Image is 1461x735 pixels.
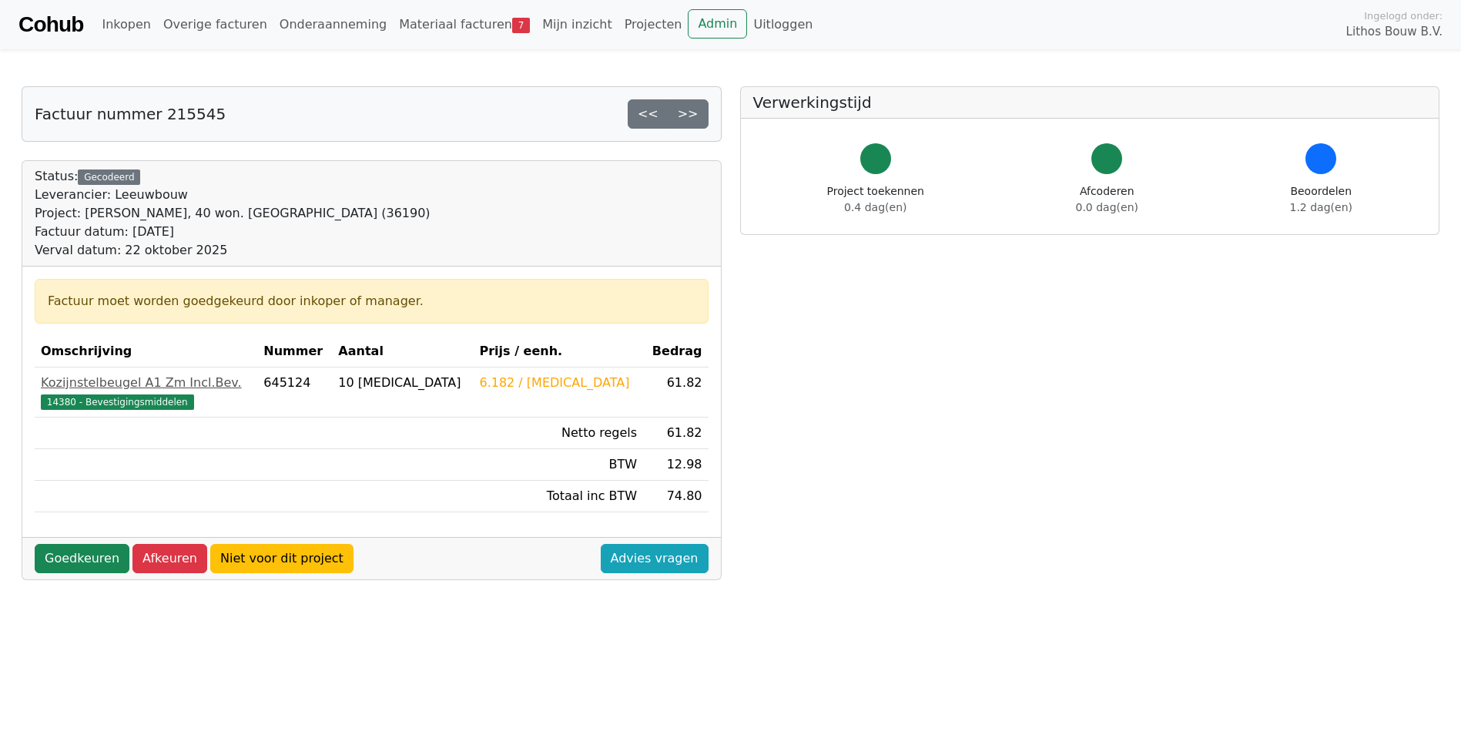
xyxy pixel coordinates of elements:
div: Project: [PERSON_NAME], 40 won. [GEOGRAPHIC_DATA] (36190) [35,204,431,223]
span: Ingelogd onder: [1364,8,1443,23]
span: 14380 - Bevestigingsmiddelen [41,394,194,410]
td: 74.80 [643,481,708,512]
a: Afkeuren [132,544,207,573]
div: Kozijnstelbeugel A1 Zm Incl.Bev. [41,374,251,392]
th: Nummer [257,336,332,367]
td: Netto regels [473,418,643,449]
a: Kozijnstelbeugel A1 Zm Incl.Bev.14380 - Bevestigingsmiddelen [41,374,251,411]
span: 1.2 dag(en) [1290,201,1352,213]
a: Overige facturen [157,9,273,40]
a: Admin [688,9,747,39]
td: 645124 [257,367,332,418]
a: Onderaanneming [273,9,393,40]
td: Totaal inc BTW [473,481,643,512]
a: Inkopen [96,9,156,40]
a: Niet voor dit project [210,544,354,573]
a: Materiaal facturen7 [393,9,536,40]
div: Afcoderen [1076,183,1138,216]
h5: Verwerkingstijd [753,93,1427,112]
span: 7 [512,18,530,33]
th: Aantal [332,336,473,367]
div: Factuur datum: [DATE] [35,223,431,241]
div: Gecodeerd [78,169,140,185]
a: >> [668,99,709,129]
h5: Factuur nummer 215545 [35,105,226,123]
td: 61.82 [643,418,708,449]
span: 0.0 dag(en) [1076,201,1138,213]
a: Goedkeuren [35,544,129,573]
div: Verval datum: 22 oktober 2025 [35,241,431,260]
div: 6.182 / [MEDICAL_DATA] [479,374,637,392]
th: Prijs / eenh. [473,336,643,367]
td: 12.98 [643,449,708,481]
a: Uitloggen [747,9,819,40]
a: << [628,99,669,129]
a: Cohub [18,6,83,43]
div: Factuur moet worden goedgekeurd door inkoper of manager. [48,292,695,310]
div: 10 [MEDICAL_DATA] [338,374,467,392]
span: 0.4 dag(en) [844,201,906,213]
a: Projecten [618,9,689,40]
th: Omschrijving [35,336,257,367]
a: Mijn inzicht [536,9,618,40]
td: BTW [473,449,643,481]
div: Status: [35,167,431,260]
div: Project toekennen [827,183,924,216]
div: Leverancier: Leeuwbouw [35,186,431,204]
a: Advies vragen [601,544,709,573]
div: Beoordelen [1290,183,1352,216]
span: Lithos Bouw B.V. [1346,23,1443,41]
th: Bedrag [643,336,708,367]
td: 61.82 [643,367,708,418]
